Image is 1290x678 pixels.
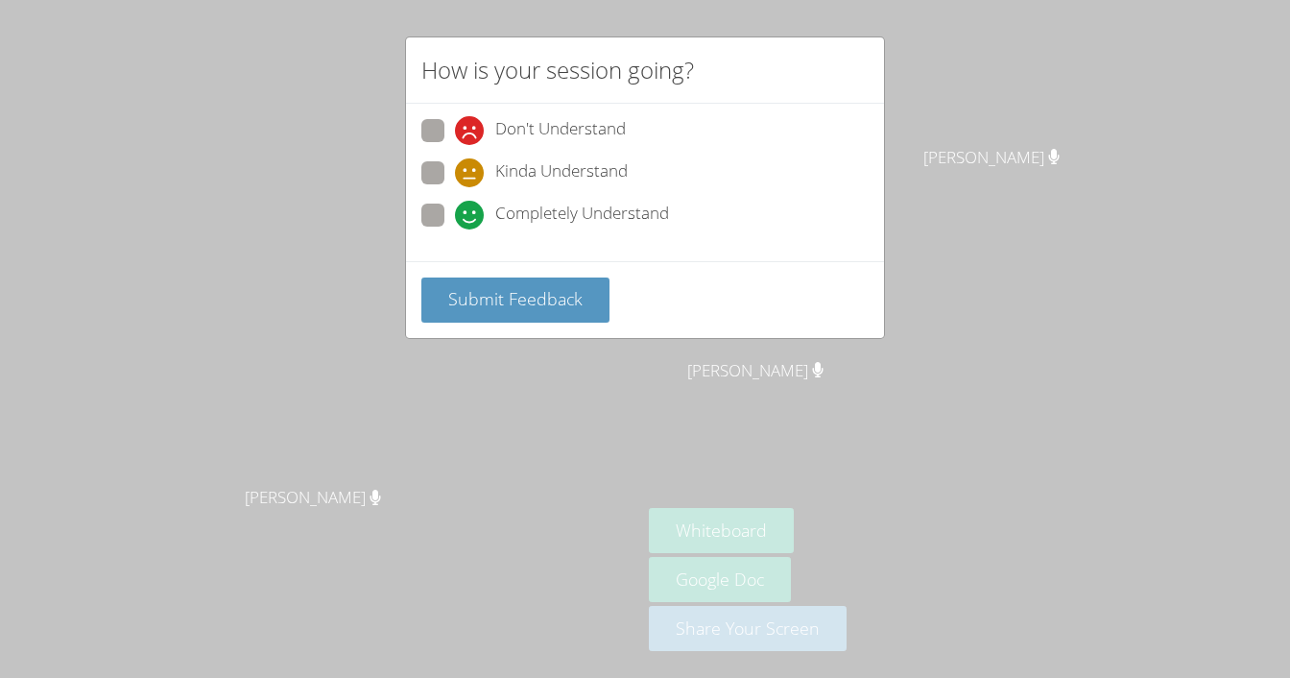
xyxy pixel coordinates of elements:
[421,278,609,323] button: Submit Feedback
[448,287,583,310] span: Submit Feedback
[495,158,628,187] span: Kinda Understand
[421,53,694,87] h2: How is your session going?
[495,116,626,145] span: Don't Understand
[495,201,669,230] span: Completely Understand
